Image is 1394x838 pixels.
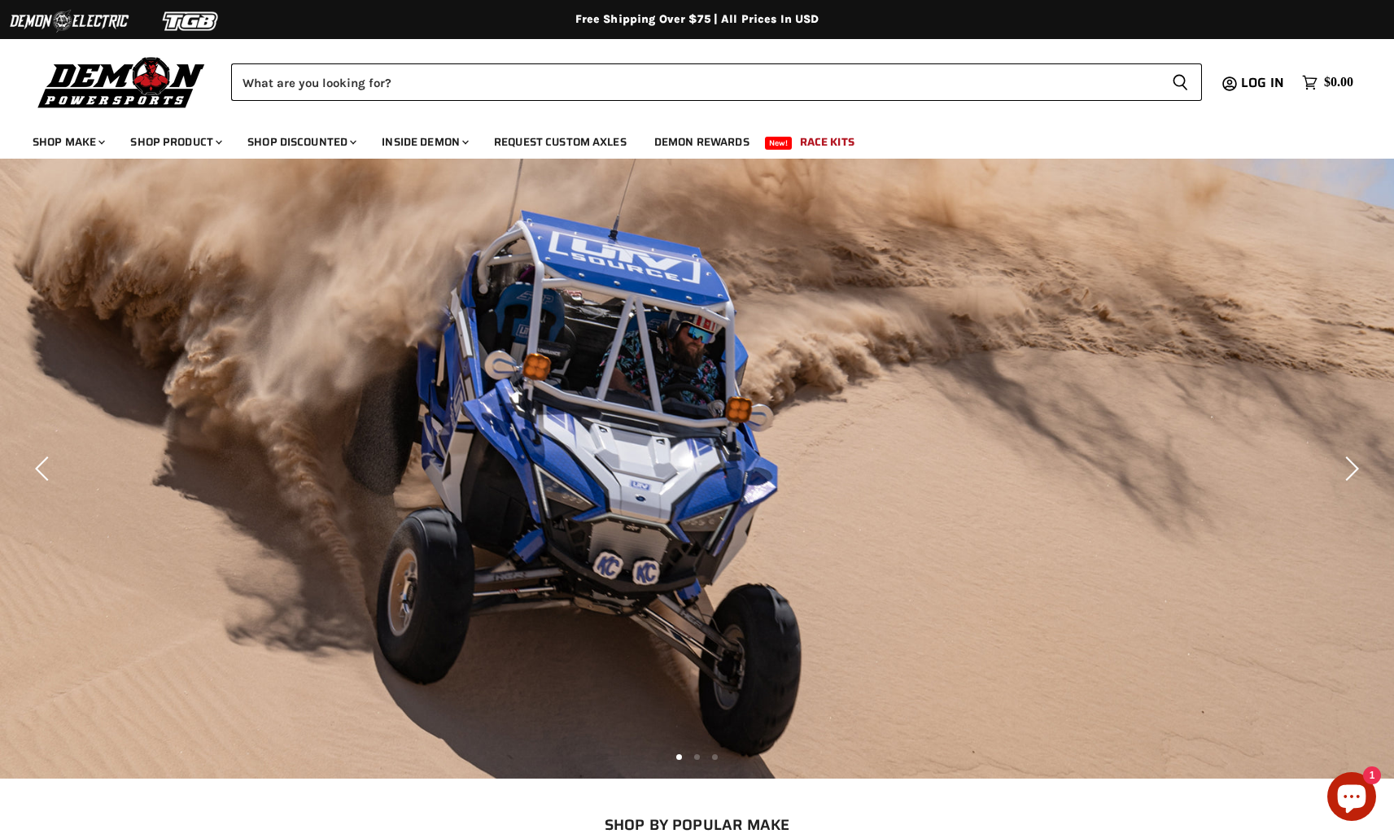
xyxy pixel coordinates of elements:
[1241,72,1284,93] span: Log in
[66,816,1328,833] h2: SHOP BY POPULAR MAKE
[231,63,1202,101] form: Product
[20,125,115,159] a: Shop Make
[46,12,1348,27] div: Free Shipping Over $75 | All Prices In USD
[1234,76,1294,90] a: Log in
[235,125,366,159] a: Shop Discounted
[231,63,1159,101] input: Search
[369,125,479,159] a: Inside Demon
[694,754,700,760] li: Page dot 2
[642,125,762,159] a: Demon Rewards
[130,6,252,37] img: TGB Logo 2
[1333,452,1366,485] button: Next
[765,137,793,150] span: New!
[20,119,1349,159] ul: Main menu
[788,125,867,159] a: Race Kits
[28,452,61,485] button: Previous
[676,754,682,760] li: Page dot 1
[712,754,718,760] li: Page dot 3
[482,125,639,159] a: Request Custom Axles
[118,125,232,159] a: Shop Product
[1294,71,1361,94] a: $0.00
[33,53,211,111] img: Demon Powersports
[1322,772,1381,825] inbox-online-store-chat: Shopify online store chat
[1324,75,1353,90] span: $0.00
[8,6,130,37] img: Demon Electric Logo 2
[1159,63,1202,101] button: Search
